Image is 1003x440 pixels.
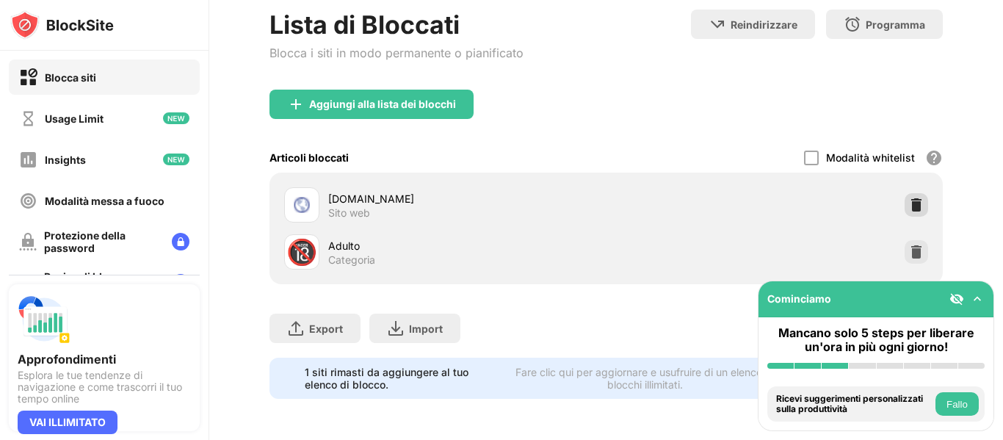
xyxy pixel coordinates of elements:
[767,292,831,305] div: Cominciamo
[269,10,524,40] div: Lista di Bloccati
[776,394,932,415] div: Ricevi suggerimenti personalizzati sulla produttività
[45,71,96,84] div: Blocca siti
[19,233,37,250] img: password-protection-off.svg
[328,191,606,206] div: [DOMAIN_NAME]
[19,274,37,292] img: customize-block-page-off.svg
[826,151,915,164] div: Modalità whitelist
[19,68,37,87] img: block-on.svg
[19,109,37,128] img: time-usage-off.svg
[10,10,114,40] img: logo-blocksite.svg
[18,411,117,434] div: VAI ILLIMITATO
[309,322,343,335] div: Export
[163,154,189,165] img: new-icon.svg
[45,112,104,125] div: Usage Limit
[18,293,70,346] img: push-insights.svg
[18,369,191,405] div: Esplora le tue tendenze di navigazione e come trascorri il tuo tempo online
[935,392,979,416] button: Fallo
[309,98,456,110] div: Aggiungi alla lista dei blocchi
[767,326,985,354] div: Mancano solo 5 steps per liberare un'ora in più ogni giorno!
[970,292,985,306] img: omni-setup-toggle.svg
[269,46,524,60] div: Blocca i siti in modo permanente o pianificato
[18,352,191,367] div: Approfondimenti
[866,18,925,31] div: Programma
[269,151,349,164] div: Articoli bloccati
[409,322,443,335] div: Import
[45,154,86,166] div: Insights
[328,253,375,267] div: Categoria
[172,233,189,250] img: lock-menu.svg
[286,237,317,267] div: 🔞
[305,366,503,391] div: 1 siti rimasti da aggiungere al tuo elenco di blocco.
[19,151,37,169] img: insights-off.svg
[44,270,160,295] div: Pagina di blocco personalizzata
[949,292,964,306] img: eye-not-visible.svg
[172,274,189,292] img: lock-menu.svg
[512,366,778,391] div: Fare clic qui per aggiornare e usufruire di un elenco di blocchi illimitati.
[44,229,160,254] div: Protezione della password
[328,206,370,220] div: Sito web
[45,195,164,207] div: Modalità messa a fuoco
[19,192,37,210] img: focus-off.svg
[293,196,311,214] img: favicons
[328,238,606,253] div: Adulto
[731,18,797,31] div: Reindirizzare
[163,112,189,124] img: new-icon.svg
